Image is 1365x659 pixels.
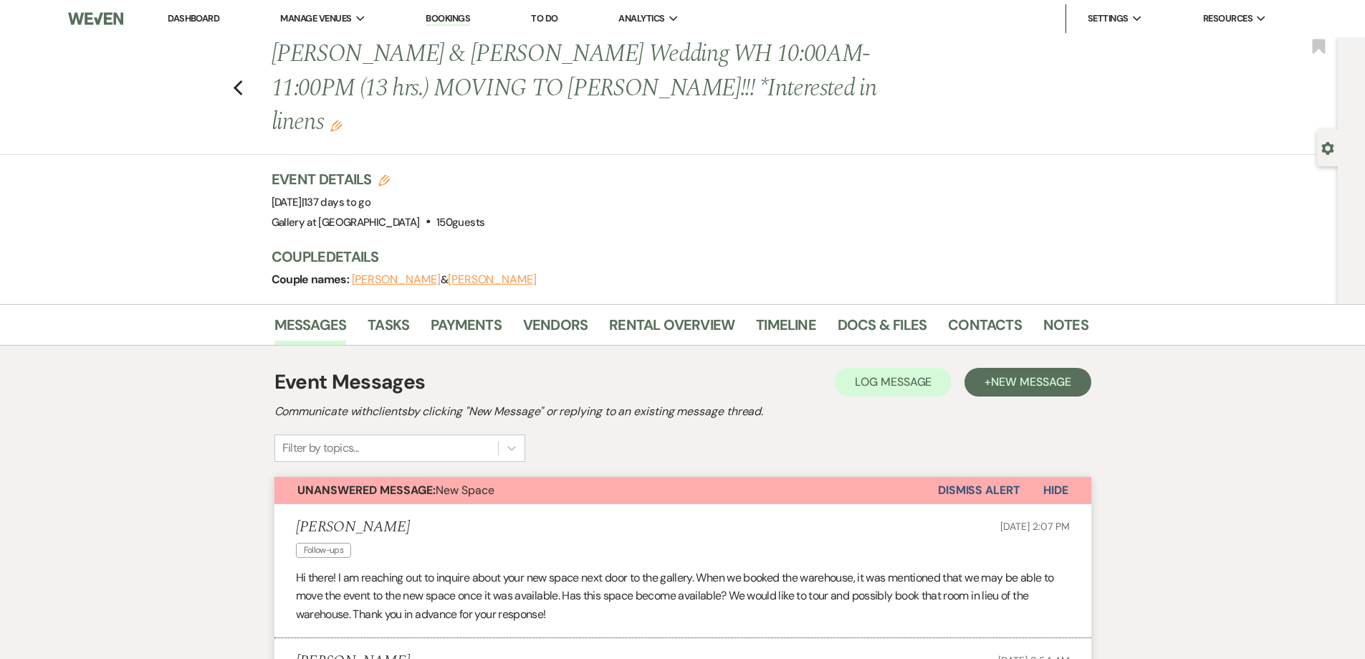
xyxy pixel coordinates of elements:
p: Hi there! I am reaching out to inquire about your new space next door to the gallery. When we boo... [296,569,1070,624]
span: New Space [297,483,494,498]
h1: Event Messages [274,367,426,397]
span: Hide [1043,483,1068,498]
span: Follow-ups [296,543,352,558]
button: +New Message [964,368,1091,397]
a: Tasks [368,313,409,345]
div: Filter by topics... [282,440,359,457]
span: Manage Venues [280,11,351,26]
span: New Message [991,374,1071,389]
h3: Event Details [272,169,485,189]
a: Vendors [523,313,588,345]
h5: [PERSON_NAME] [296,518,410,536]
a: Dashboard [168,12,219,24]
img: Weven Logo [68,4,123,34]
a: Payments [431,313,502,345]
a: Bookings [426,12,470,26]
span: Analytics [618,11,664,26]
h3: Couple Details [272,247,1074,267]
span: Settings [1088,11,1129,26]
button: Hide [1020,477,1091,504]
a: Timeline [756,313,816,345]
span: Resources [1203,11,1253,26]
button: [PERSON_NAME] [352,274,441,285]
span: | [302,195,370,209]
a: Notes [1043,313,1088,345]
h1: [PERSON_NAME] & [PERSON_NAME] Wedding WH 10:00AM-11:00PM (13 hrs.) MOVING TO [PERSON_NAME]!!! *In... [272,37,914,140]
button: Open lead details [1321,141,1334,154]
span: [DATE] [272,195,371,209]
button: Dismiss Alert [938,477,1020,504]
button: [PERSON_NAME] [448,274,537,285]
h2: Communicate with clients by clicking "New Message" or replying to an existing message thread. [274,403,1091,420]
a: Docs & Files [838,313,926,345]
a: Rental Overview [609,313,734,345]
a: To Do [531,12,557,24]
button: Log Message [835,368,952,397]
span: [DATE] 2:07 PM [1000,520,1069,533]
span: Log Message [855,374,931,389]
button: Edit [330,118,342,131]
span: Couple names: [272,272,352,287]
a: Contacts [948,313,1022,345]
button: Unanswered Message:New Space [274,477,938,504]
span: & [352,272,537,287]
strong: Unanswered Message: [297,483,436,498]
span: Gallery at [GEOGRAPHIC_DATA] [272,215,420,229]
a: Messages [274,313,347,345]
span: 150 guests [436,215,484,229]
span: 137 days to go [304,195,370,209]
